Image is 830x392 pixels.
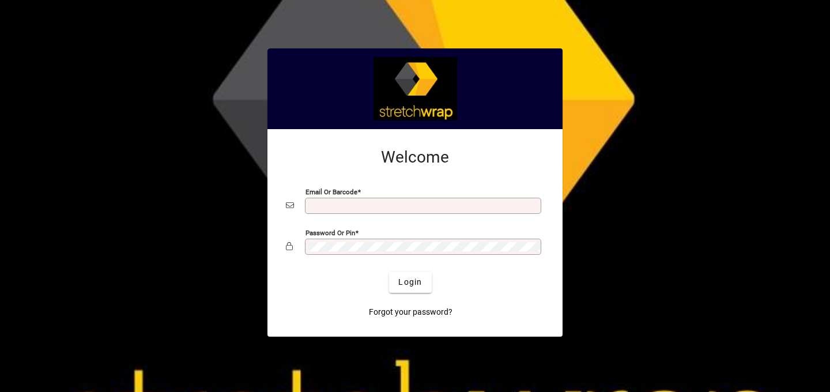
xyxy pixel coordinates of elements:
mat-label: Password or Pin [305,228,355,236]
button: Login [389,272,431,293]
a: Forgot your password? [364,302,457,323]
h2: Welcome [286,148,544,167]
span: Login [398,276,422,288]
mat-label: Email or Barcode [305,187,357,195]
span: Forgot your password? [369,306,452,318]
